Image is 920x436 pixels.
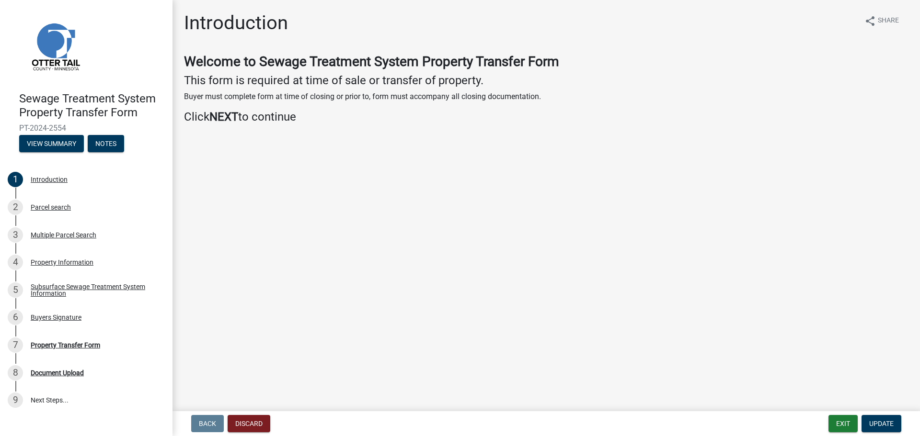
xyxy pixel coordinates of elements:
[8,337,23,353] div: 7
[828,415,858,432] button: Exit
[31,232,96,238] div: Multiple Parcel Search
[184,74,908,88] h4: This form is required at time of sale or transfer of property.
[8,282,23,298] div: 5
[8,255,23,270] div: 4
[228,415,270,432] button: Discard
[19,140,84,148] wm-modal-confirm: Summary
[8,365,23,380] div: 8
[8,200,23,215] div: 2
[191,415,224,432] button: Back
[31,204,71,211] div: Parcel search
[31,314,81,321] div: Buyers Signature
[878,15,899,27] span: Share
[19,10,91,82] img: Otter Tail County, Minnesota
[19,123,153,133] span: PT-2024-2554
[31,259,93,266] div: Property Information
[864,15,876,27] i: share
[8,227,23,243] div: 3
[19,92,165,120] h4: Sewage Treatment System Property Transfer Form
[184,11,288,34] h1: Introduction
[184,91,908,102] p: Buyer must complete form at time of closing or prior to, form must accompany all closing document...
[857,11,907,30] button: shareShare
[88,135,124,152] button: Notes
[31,283,157,297] div: Subsurface Sewage Treatment System Information
[8,172,23,187] div: 1
[869,420,894,427] span: Update
[209,110,238,123] strong: NEXT
[184,110,908,124] h4: Click to continue
[862,415,901,432] button: Update
[199,420,216,427] span: Back
[19,135,84,152] button: View Summary
[31,176,68,183] div: Introduction
[184,54,559,69] strong: Welcome to Sewage Treatment System Property Transfer Form
[8,310,23,325] div: 6
[8,392,23,408] div: 9
[88,140,124,148] wm-modal-confirm: Notes
[31,342,100,348] div: Property Transfer Form
[31,369,84,376] div: Document Upload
